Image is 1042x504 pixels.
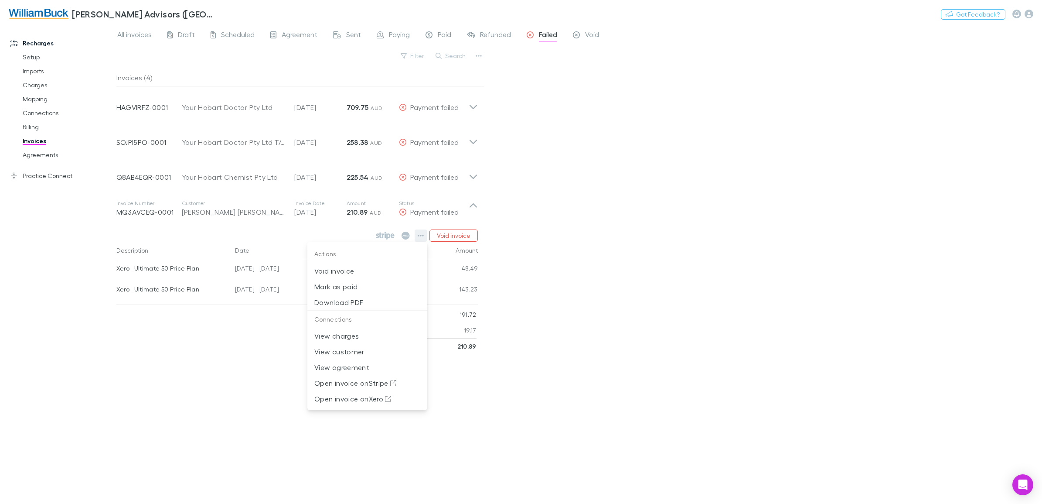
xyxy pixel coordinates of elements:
[307,245,427,263] p: Actions
[314,266,420,276] p: Void invoice
[307,311,427,329] p: Connections
[307,328,427,344] li: View charges
[307,331,427,339] a: View charges
[307,360,427,375] li: View agreement
[307,375,427,391] li: Open invoice onStripe
[314,331,420,341] p: View charges
[314,394,420,404] p: Open invoice on Xero
[307,378,427,386] a: Open invoice onStripe
[307,394,427,402] a: Open invoice onXero
[307,279,427,295] li: Mark as paid
[307,263,427,279] li: Void invoice
[307,346,427,355] a: View customer
[314,297,420,308] p: Download PDF
[307,344,427,360] li: View customer
[1012,474,1033,495] div: Open Intercom Messenger
[314,378,420,388] p: Open invoice on Stripe
[314,362,420,373] p: View agreement
[307,391,427,407] li: Open invoice onXero
[314,346,420,357] p: View customer
[314,281,420,292] p: Mark as paid
[307,295,427,310] li: Download PDF
[307,297,427,305] a: Download PDF
[307,362,427,370] a: View agreement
